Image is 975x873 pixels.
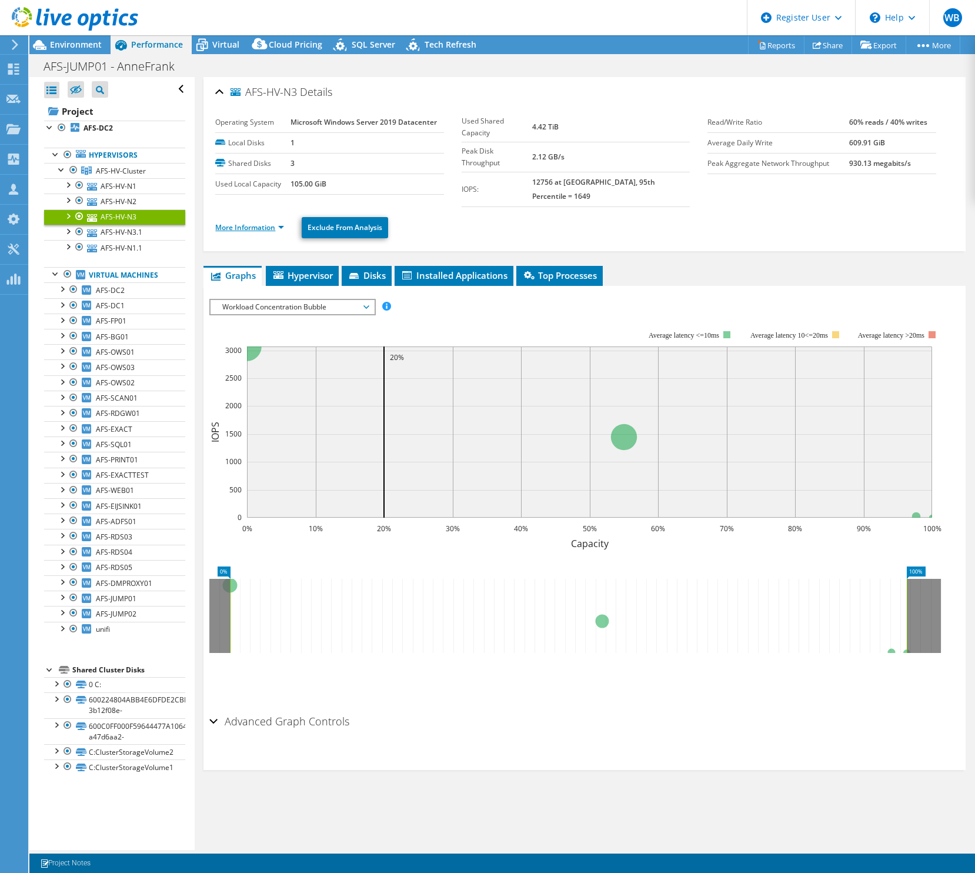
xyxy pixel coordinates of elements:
[44,344,185,359] a: AFS-OWS01
[44,178,185,194] a: AFS-HV-N1
[96,347,135,357] span: AFS-OWS01
[44,677,185,692] a: 0 C:
[72,663,185,677] div: Shared Cluster Disks
[225,429,242,439] text: 1500
[44,359,185,375] a: AFS-OWS03
[229,485,242,495] text: 500
[804,36,852,54] a: Share
[225,401,242,411] text: 2000
[96,408,140,418] span: AFS-RDGW01
[852,36,906,54] a: Export
[44,498,185,514] a: AFS-EIJSINK01
[707,116,849,128] label: Read/Write Ratio
[390,352,404,362] text: 20%
[352,39,395,50] span: SQL Server
[38,60,193,73] h1: AFS-JUMP01 - AnneFrank
[44,375,185,391] a: AFS-OWS02
[131,39,183,50] span: Performance
[462,115,532,139] label: Used Shared Capacity
[96,485,134,495] span: AFS-WEB01
[651,524,665,534] text: 60%
[44,692,185,718] a: 600224804ABB4E6DFDE2CBF40D6584D4-3b12f08e-
[462,184,532,195] label: IOPS:
[532,152,565,162] b: 2.12 GB/s
[44,121,185,136] a: AFS-DC2
[44,529,185,544] a: AFS-RDS03
[943,8,962,27] span: WB
[96,332,129,342] span: AFS-BG01
[238,512,242,522] text: 0
[44,225,185,240] a: AFS-HV-N3.1
[96,562,132,572] span: AFS-RDS05
[96,285,125,295] span: AFS-DC2
[44,452,185,467] a: AFS-PRINT01
[44,391,185,406] a: AFS-SCAN01
[44,718,185,744] a: 600C0FF000F59644477A106401000000-a47d6aa2-
[707,158,849,169] label: Peak Aggregate Network Throughput
[44,421,185,436] a: AFS-EXACT
[748,36,804,54] a: Reports
[44,545,185,560] a: AFS-RDS04
[44,622,185,637] a: unifi
[44,163,185,178] a: AFS-HV-Cluster
[532,177,655,201] b: 12756 at [GEOGRAPHIC_DATA], 95th Percentile = 1649
[44,744,185,759] a: C:ClusterStorageVolume2
[649,331,719,339] tspan: Average latency <=10ms
[462,145,532,169] label: Peak Disk Throughput
[44,406,185,421] a: AFS-RDGW01
[44,483,185,498] a: AFS-WEB01
[225,345,242,355] text: 3000
[96,439,132,449] span: AFS-SQL01
[858,331,924,339] text: Average latency >20ms
[44,298,185,314] a: AFS-DC1
[215,178,291,190] label: Used Local Capacity
[849,117,927,127] b: 60% reads / 40% writes
[209,709,349,733] h2: Advanced Graph Controls
[96,547,132,557] span: AFS-RDS04
[750,331,828,339] tspan: Average latency 10<=20ms
[44,591,185,606] a: AFS-JUMP01
[44,102,185,121] a: Project
[216,300,368,314] span: Workload Concentration Bubble
[377,524,391,534] text: 20%
[522,269,597,281] span: Top Processes
[96,609,136,619] span: AFS-JUMP02
[96,532,132,542] span: AFS-RDS03
[291,158,295,168] b: 3
[849,138,885,148] b: 609.91 GiB
[44,514,185,529] a: AFS-ADFS01
[44,314,185,329] a: AFS-FP01
[225,373,242,383] text: 2500
[44,329,185,344] a: AFS-BG01
[84,123,113,133] b: AFS-DC2
[532,122,559,132] b: 4.42 TiB
[32,856,99,871] a: Project Notes
[44,560,185,575] a: AFS-RDS05
[923,524,941,534] text: 100%
[300,85,332,99] span: Details
[44,282,185,298] a: AFS-DC2
[291,179,326,189] b: 105.00 GiB
[44,436,185,452] a: AFS-SQL01
[209,422,222,442] text: IOPS
[707,137,849,149] label: Average Daily Write
[231,86,297,98] span: AFS-HV-N3
[96,362,135,372] span: AFS-OWS03
[302,217,388,238] a: Exclude From Analysis
[857,524,871,534] text: 90%
[96,378,135,388] span: AFS-OWS02
[309,524,323,534] text: 10%
[215,222,284,232] a: More Information
[212,39,239,50] span: Virtual
[96,424,132,434] span: AFS-EXACT
[96,517,136,527] span: AFS-ADFS01
[44,148,185,163] a: Hypervisors
[291,138,295,148] b: 1
[44,240,185,255] a: AFS-HV-N1.1
[215,116,291,128] label: Operating System
[44,468,185,483] a: AFS-EXACTTEST
[571,537,609,550] text: Capacity
[906,36,960,54] a: More
[514,524,528,534] text: 40%
[720,524,734,534] text: 70%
